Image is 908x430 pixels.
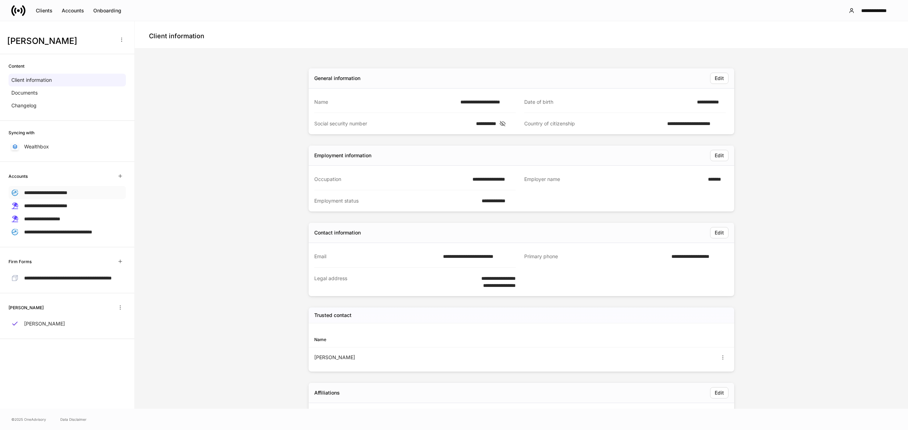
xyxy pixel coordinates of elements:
[524,98,693,106] div: Date of birth
[9,173,28,180] h6: Accounts
[710,387,729,398] button: Edit
[93,7,121,14] div: Onboarding
[9,140,126,153] a: Wealthbox
[9,63,24,69] h6: Content
[314,336,521,343] div: Name
[57,5,89,16] button: Accounts
[314,312,351,319] h5: Trusted contact
[715,75,724,82] div: Edit
[24,143,49,150] p: Wealthbox
[149,32,204,40] h4: Client information
[314,275,464,289] div: Legal address
[9,99,126,112] a: Changelog
[11,89,38,96] p: Documents
[314,120,472,127] div: Social security number
[7,35,113,47] h3: [PERSON_NAME]
[524,176,704,183] div: Employer name
[715,229,724,236] div: Edit
[31,5,57,16] button: Clients
[314,75,360,82] div: General information
[715,389,724,396] div: Edit
[9,304,44,311] h6: [PERSON_NAME]
[62,7,84,14] div: Accounts
[11,77,52,84] p: Client information
[710,73,729,84] button: Edit
[710,227,729,238] button: Edit
[11,102,37,109] p: Changelog
[314,98,456,106] div: Name
[11,417,46,422] span: © 2025 OneAdvisory
[314,354,521,361] div: [PERSON_NAME]
[89,5,126,16] button: Onboarding
[60,417,87,422] a: Data Disclaimer
[710,150,729,161] button: Edit
[314,229,361,236] div: Contact information
[36,7,52,14] div: Clients
[314,253,439,260] div: Email
[524,253,667,260] div: Primary phone
[24,320,65,327] p: [PERSON_NAME]
[9,317,126,330] a: [PERSON_NAME]
[715,152,724,159] div: Edit
[9,258,32,265] h6: Firm Forms
[9,74,126,86] a: Client information
[9,86,126,99] a: Documents
[314,389,340,396] div: Affiliations
[314,176,468,183] div: Occupation
[314,197,477,204] div: Employment status
[524,120,663,127] div: Country of citizenship
[9,129,34,136] h6: Syncing with
[314,152,371,159] div: Employment information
